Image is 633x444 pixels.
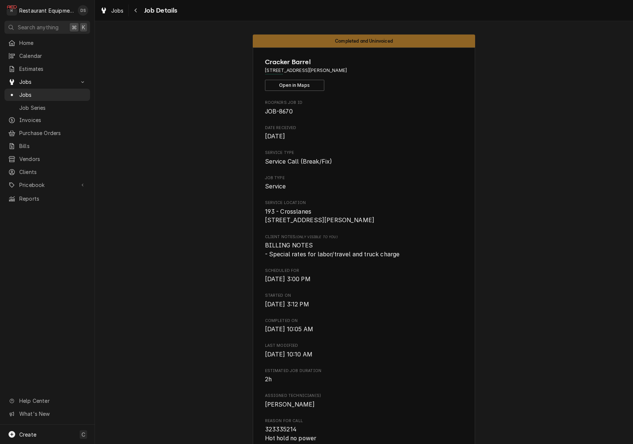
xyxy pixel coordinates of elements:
div: Job Type [265,175,463,191]
a: Home [4,37,90,49]
span: [DATE] 3:00 PM [265,276,311,283]
div: Reason For Call [265,418,463,443]
span: Scheduled For [265,268,463,274]
span: Assigned Technician(s) [265,393,463,399]
span: Reason For Call [265,418,463,424]
span: Date Received [265,125,463,131]
a: Calendar [4,50,90,62]
div: Client Information [265,57,463,91]
div: Roopairs Job ID [265,100,463,116]
a: Bills [4,140,90,152]
span: Job Details [142,6,178,16]
a: Go to Pricebook [4,179,90,191]
span: [object Object] [265,241,463,259]
span: Date Received [265,132,463,141]
span: Pricebook [19,181,75,189]
span: [PERSON_NAME] [265,401,315,408]
span: (Only Visible to You) [295,235,337,239]
a: Go to Help Center [4,395,90,407]
span: Bills [19,142,86,150]
span: Create [19,431,36,438]
span: Scheduled For [265,275,463,284]
span: Invoices [19,116,86,124]
span: Home [19,39,86,47]
div: [object Object] [265,234,463,259]
span: 193 - Crosslanes [STREET_ADDRESS][PERSON_NAME] [265,208,375,224]
span: Vendors [19,155,86,163]
button: Search anything⌘K [4,21,90,34]
span: [DATE] 10:05 AM [265,326,313,333]
a: Vendors [4,153,90,165]
span: Roopairs Job ID [265,100,463,106]
span: Job Type [265,175,463,181]
a: Job Series [4,102,90,114]
div: Started On [265,293,463,309]
span: Completed and Uninvoiced [335,39,393,43]
span: Last Modified [265,350,463,359]
a: Invoices [4,114,90,126]
span: Service Location [265,207,463,225]
span: Help Center [19,397,86,405]
div: Restaurant Equipment Diagnostics [19,7,74,14]
div: Scheduled For [265,268,463,284]
span: Name [265,57,463,67]
span: Service Call (Break/Fix) [265,158,332,165]
span: Estimated Job Duration [265,368,463,374]
span: Service [265,183,286,190]
a: Purchase Orders [4,127,90,139]
div: Date Received [265,125,463,141]
span: Jobs [19,91,86,99]
span: [DATE] [265,133,285,140]
span: JOB-8670 [265,108,293,115]
span: Address [265,67,463,74]
a: Clients [4,166,90,178]
span: Started On [265,293,463,299]
a: Estimates [4,63,90,75]
span: Reports [19,195,86,203]
span: Assigned Technician(s) [265,400,463,409]
div: Estimated Job Duration [265,368,463,384]
a: Jobs [4,89,90,101]
div: Derek Stewart's Avatar [78,5,88,16]
button: Open in Maps [265,80,324,91]
span: BILLING NOTES - Special rates for labor/travel and truck charge [265,242,400,258]
span: [DATE] 3:12 PM [265,301,309,308]
span: 323335214 Hot hold no power [265,426,316,442]
span: [DATE] 10:10 AM [265,351,312,358]
span: Jobs [111,7,124,14]
div: Status [253,34,475,47]
div: Restaurant Equipment Diagnostics's Avatar [7,5,17,16]
span: Completed On [265,325,463,334]
span: Client Notes [265,234,463,240]
span: What's New [19,410,86,418]
span: Last Modified [265,343,463,349]
span: ⌘ [72,23,77,31]
div: Assigned Technician(s) [265,393,463,409]
div: Completed On [265,318,463,334]
a: Reports [4,193,90,205]
span: Estimates [19,65,86,73]
button: Navigate back [130,4,142,16]
a: Go to Jobs [4,76,90,88]
a: Jobs [97,4,127,17]
span: Clients [19,168,86,176]
div: R [7,5,17,16]
span: Completed On [265,318,463,324]
span: C [82,431,85,438]
span: Job Type [265,182,463,191]
span: Service Location [265,200,463,206]
span: Estimated Job Duration [265,375,463,384]
span: Job Series [19,104,86,112]
span: Search anything [18,23,59,31]
span: 2h [265,376,272,383]
div: Service Type [265,150,463,166]
div: DS [78,5,88,16]
span: Purchase Orders [19,129,86,137]
span: Roopairs Job ID [265,107,463,116]
span: Calendar [19,52,86,60]
span: Started On [265,300,463,309]
span: Service Type [265,150,463,156]
a: Go to What's New [4,408,90,420]
div: Last Modified [265,343,463,359]
span: Reason For Call [265,425,463,443]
